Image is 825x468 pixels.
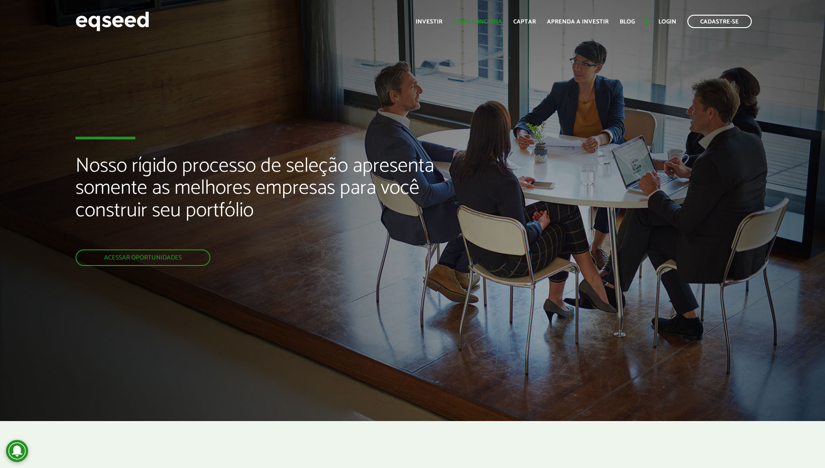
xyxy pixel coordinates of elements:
a: Cadastre-se [687,15,752,28]
a: Aprenda a investir [547,19,609,25]
a: Blog [620,19,635,25]
a: Login [658,19,676,25]
img: EqSeed [76,9,149,34]
a: Acessar oportunidades [76,249,210,266]
a: Como funciona [453,19,502,25]
a: Captar [513,19,536,25]
h2: Nosso rígido processo de seleção apresenta somente as melhores empresas para você construir seu p... [76,155,474,249]
a: Investir [416,19,442,25]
